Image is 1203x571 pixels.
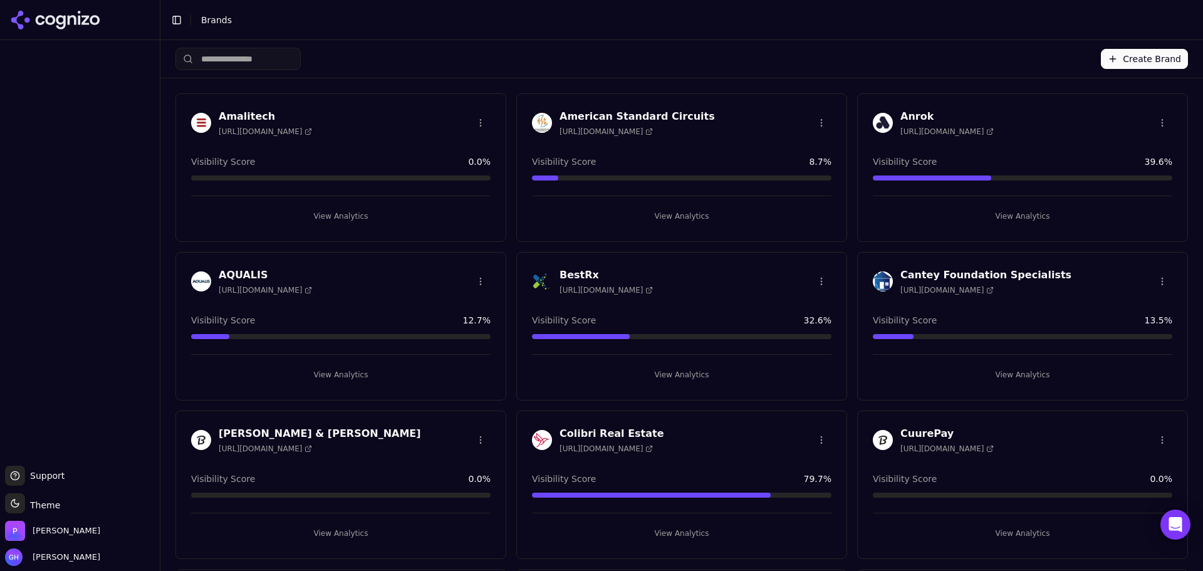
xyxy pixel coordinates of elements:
[25,500,60,510] span: Theme
[873,314,937,327] span: Visibility Score
[5,521,25,541] img: Perrill
[191,155,255,168] span: Visibility Score
[191,473,255,485] span: Visibility Score
[873,113,893,133] img: Anrok
[1145,314,1172,327] span: 13.5 %
[900,444,994,454] span: [URL][DOMAIN_NAME]
[201,15,232,25] span: Brands
[532,523,831,543] button: View Analytics
[219,109,312,124] h3: Amalitech
[532,155,596,168] span: Visibility Score
[468,473,491,485] span: 0.0 %
[809,155,831,168] span: 8.7 %
[900,109,994,124] h3: Anrok
[560,285,653,295] span: [URL][DOMAIN_NAME]
[5,548,23,566] img: Grace Hallen
[219,127,312,137] span: [URL][DOMAIN_NAME]
[532,271,552,291] img: BestRx
[804,314,831,327] span: 32.6 %
[560,426,664,441] h3: Colibri Real Estate
[1160,510,1190,540] div: Open Intercom Messenger
[873,473,937,485] span: Visibility Score
[219,444,312,454] span: [URL][DOMAIN_NAME]
[219,426,421,441] h3: [PERSON_NAME] & [PERSON_NAME]
[532,430,552,450] img: Colibri Real Estate
[873,271,893,291] img: Cantey Foundation Specialists
[201,14,1168,26] nav: breadcrumb
[191,113,211,133] img: Amalitech
[219,285,312,295] span: [URL][DOMAIN_NAME]
[560,444,653,454] span: [URL][DOMAIN_NAME]
[5,548,100,566] button: Open user button
[900,426,994,441] h3: CuurePay
[1101,49,1188,69] button: Create Brand
[873,155,937,168] span: Visibility Score
[532,113,552,133] img: American Standard Circuits
[532,473,596,485] span: Visibility Score
[532,314,596,327] span: Visibility Score
[900,285,994,295] span: [URL][DOMAIN_NAME]
[873,430,893,450] img: CuurePay
[25,469,65,482] span: Support
[191,365,491,385] button: View Analytics
[1150,473,1172,485] span: 0.0 %
[873,206,1172,226] button: View Analytics
[191,430,211,450] img: Churchill & Harriman
[560,268,653,283] h3: BestRx
[900,268,1071,283] h3: Cantey Foundation Specialists
[5,521,100,541] button: Open organization switcher
[191,314,255,327] span: Visibility Score
[873,365,1172,385] button: View Analytics
[28,552,100,563] span: [PERSON_NAME]
[804,473,831,485] span: 79.7 %
[532,365,831,385] button: View Analytics
[219,268,312,283] h3: AQUALIS
[463,314,491,327] span: 12.7 %
[532,206,831,226] button: View Analytics
[560,127,653,137] span: [URL][DOMAIN_NAME]
[873,523,1172,543] button: View Analytics
[468,155,491,168] span: 0.0 %
[1145,155,1172,168] span: 39.6 %
[191,523,491,543] button: View Analytics
[900,127,994,137] span: [URL][DOMAIN_NAME]
[560,109,715,124] h3: American Standard Circuits
[33,525,100,537] span: Perrill
[191,206,491,226] button: View Analytics
[191,271,211,291] img: AQUALIS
